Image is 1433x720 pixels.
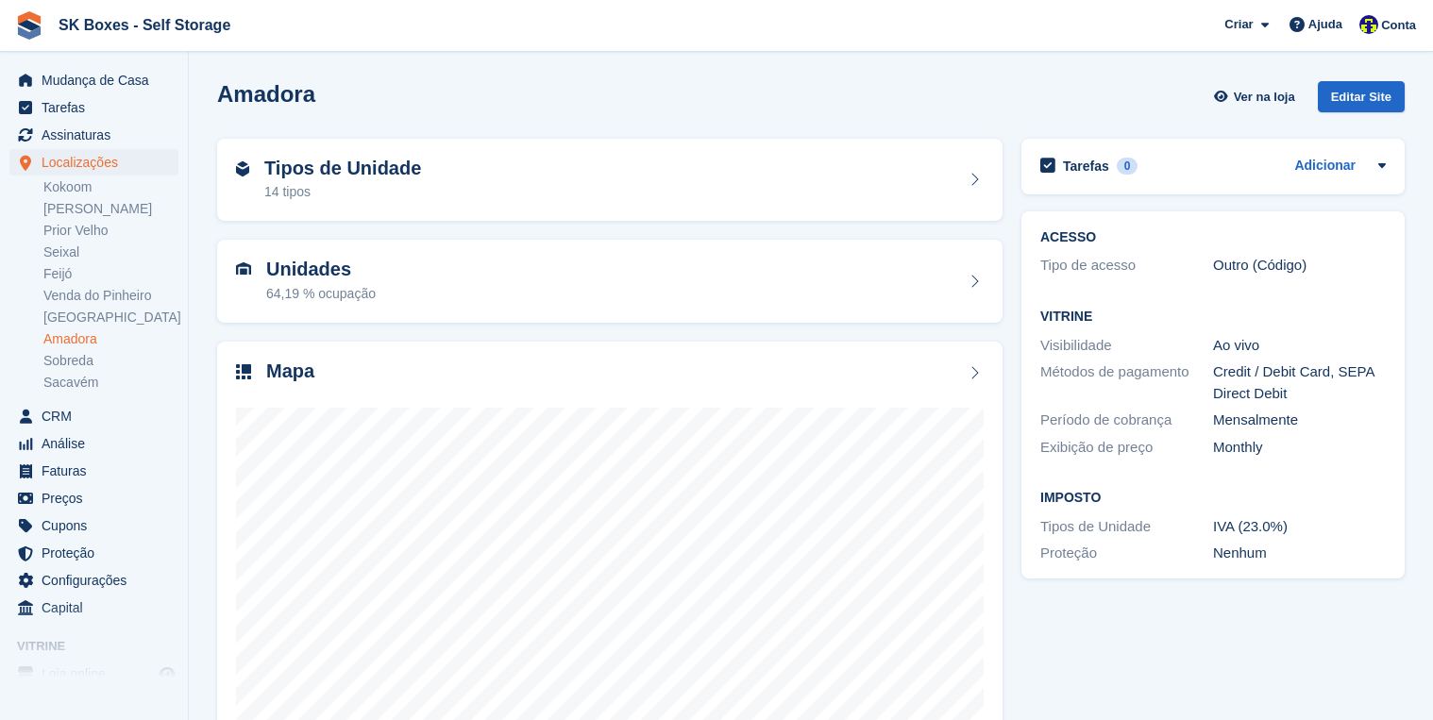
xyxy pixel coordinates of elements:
[9,512,178,539] a: menu
[266,360,314,382] h2: Mapa
[43,352,178,370] a: Sobreda
[43,330,178,348] a: Amadora
[236,364,251,379] img: map-icn-33ee37083ee616e46c38cad1a60f524a97daa1e2b2c8c0bc3eb3415660979fc1.svg
[43,309,178,327] a: [GEOGRAPHIC_DATA]
[43,222,178,240] a: Prior Velho
[1224,15,1253,34] span: Criar
[1318,81,1405,120] a: Editar Site
[9,67,178,93] a: menu
[1040,230,1386,245] h2: ACESSO
[1234,88,1295,107] span: Ver na loja
[9,430,178,457] a: menu
[15,11,43,40] img: stora-icon-8386f47178a22dfd0bd8f6a31ec36ba5ce8667c1dd55bd0f319d3a0aa187defe.svg
[9,403,178,429] a: menu
[42,122,155,148] span: Assinaturas
[17,637,188,656] span: Vitrine
[1381,16,1416,35] span: Conta
[42,540,155,566] span: Proteção
[217,81,315,107] h2: Amadora
[43,265,178,283] a: Feijó
[1213,335,1386,357] div: Ao vivo
[1318,81,1405,112] div: Editar Site
[236,262,251,276] img: unit-icn-7be61d7bf1b0ce9d3e12c5938cc71ed9869f7b940bace4675aadf7bd6d80202e.svg
[1040,543,1213,564] div: Proteção
[42,149,155,176] span: Localizações
[42,485,155,511] span: Preços
[1040,437,1213,459] div: Exibição de preço
[1294,156,1356,177] a: Adicionar
[9,485,178,511] a: menu
[51,9,238,41] a: SK Boxes - Self Storage
[1040,491,1386,506] h2: Imposto
[9,540,178,566] a: menu
[42,512,155,539] span: Cupons
[43,374,178,392] a: Sacavém
[43,200,178,218] a: [PERSON_NAME]
[1040,410,1213,431] div: Período de cobrança
[217,139,1003,222] a: Tipos de Unidade 14 tipos
[1359,15,1378,34] img: Rita Ferreira
[1308,15,1342,34] span: Ajuda
[264,182,421,202] div: 14 tipos
[9,594,178,621] a: menu
[1040,361,1213,404] div: Métodos de pagamento
[42,567,155,594] span: Configurações
[9,149,178,176] a: menu
[43,178,178,196] a: Kokoom
[43,243,178,261] a: Seixal
[217,240,1003,323] a: Unidades 64,19 % ocupação
[1040,310,1386,325] h2: Vitrine
[264,158,421,179] h2: Tipos de Unidade
[42,661,155,687] span: Loja online
[9,458,178,484] a: menu
[1213,516,1386,538] div: IVA (23.0%)
[9,94,178,121] a: menu
[9,661,178,687] a: menu
[1117,158,1138,175] div: 0
[1063,158,1109,175] h2: Tarefas
[42,594,155,621] span: Capital
[1040,255,1213,276] div: Tipo de acesso
[43,287,178,305] a: Venda do Pinheiro
[42,94,155,121] span: Tarefas
[1040,516,1213,538] div: Tipos de Unidade
[1213,410,1386,431] div: Mensalmente
[42,430,155,457] span: Análise
[42,403,155,429] span: CRM
[266,259,376,280] h2: Unidades
[1040,335,1213,357] div: Visibilidade
[9,567,178,594] a: menu
[1213,543,1386,564] div: Nenhum
[1213,255,1386,276] div: Outro (Código)
[42,67,155,93] span: Mudança de Casa
[156,662,178,685] a: Loja de pré-visualização
[266,284,376,304] div: 64,19 % ocupação
[42,458,155,484] span: Faturas
[1211,81,1302,112] a: Ver na loja
[9,122,178,148] a: menu
[1213,437,1386,459] div: Monthly
[1213,361,1386,404] div: Credit / Debit Card, SEPA Direct Debit
[236,161,249,176] img: unit-type-icn-2b2737a686de81e16bb02015468b77c625bbabd49415b5ef34ead5e3b44a266d.svg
